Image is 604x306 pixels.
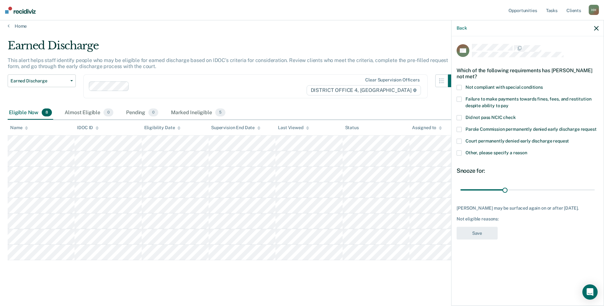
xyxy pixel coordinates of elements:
div: [PERSON_NAME] may be surfaced again on or after [DATE]. [457,205,599,211]
img: Recidiviz [5,7,36,14]
button: Back [457,25,467,31]
p: This alert helps staff identify people who may be eligible for earned discharge based on IDOC’s c... [8,57,448,69]
div: Pending [125,106,160,120]
div: Status [345,125,359,130]
div: Open Intercom Messenger [582,284,598,300]
div: H H [589,5,599,15]
span: 8 [42,108,52,117]
span: Did not pass NCIC check [465,115,516,120]
span: Failure to make payments towards fines, fees, and restitution despite ability to pay [465,96,591,108]
div: Supervision End Date [211,125,260,130]
div: Snooze for: [457,167,599,174]
span: DISTRICT OFFICE 4, [GEOGRAPHIC_DATA] [307,85,421,95]
span: Other, please specify a reason [465,150,527,155]
div: Earned Discharge [8,39,461,57]
span: 5 [215,108,225,117]
div: Eligible Now [8,106,53,120]
span: Parole Commission permanently denied early discharge request [465,127,597,132]
div: Which of the following requirements has [PERSON_NAME] not met? [457,62,599,85]
div: Not eligible reasons: [457,216,599,222]
div: Name [10,125,28,130]
a: Home [8,23,596,29]
div: Almost Eligible [63,106,115,120]
span: Court permanently denied early discharge request [465,138,569,143]
button: Save [457,227,498,240]
span: Not compliant with special conditions [465,85,543,90]
div: Assigned to [412,125,442,130]
span: 0 [148,108,158,117]
span: 0 [103,108,113,117]
div: Clear supervision officers [365,77,419,83]
div: IDOC ID [77,125,99,130]
div: Marked Ineligible [170,106,227,120]
div: Eligibility Date [144,125,181,130]
div: Last Viewed [278,125,309,130]
span: Earned Discharge [11,78,68,84]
